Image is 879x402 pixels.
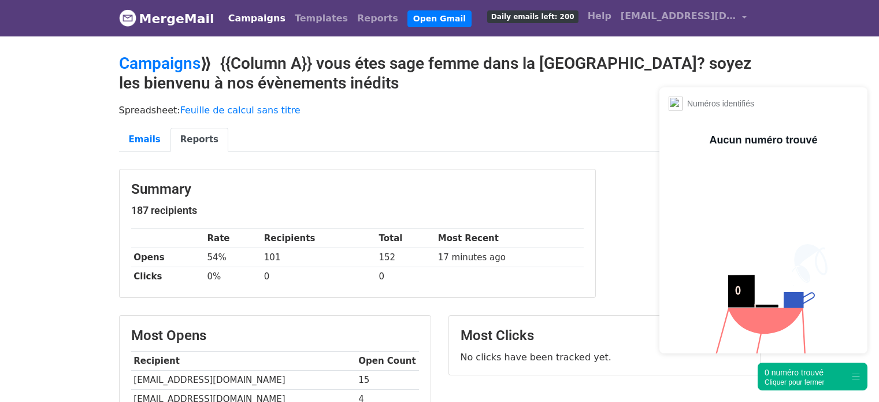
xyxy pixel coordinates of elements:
span: [EMAIL_ADDRESS][DOMAIN_NAME] [621,9,736,23]
td: 0 [376,267,435,286]
td: 15 [356,371,419,390]
th: Open Count [356,352,419,371]
a: Templates [290,7,353,30]
p: Spreadsheet: [119,104,761,116]
h3: Most Clicks [461,327,748,344]
a: MergeMail [119,6,214,31]
th: Recipients [261,229,376,248]
td: 0 [261,267,376,286]
p: No clicks have been tracked yet. [461,351,748,363]
td: 0% [205,267,261,286]
h2: ⟫ {{Column A}} vous étes sage femme dans la [GEOGRAPHIC_DATA]? soyez les bienvenu à nos évènement... [119,54,761,93]
th: Rate [205,229,261,248]
a: Open Gmail [407,10,472,27]
a: Feuille de calcul sans titre [180,105,301,116]
a: Daily emails left: 200 [483,5,583,28]
a: Campaigns [224,7,290,30]
a: Emails [119,128,170,152]
th: Most Recent [435,229,584,248]
th: Clicks [131,267,205,286]
h3: Summary [131,181,584,198]
span: Daily emails left: 200 [487,10,578,23]
a: Campaigns [119,54,201,73]
td: 54% [205,248,261,267]
td: 17 minutes ago [435,248,584,267]
th: Total [376,229,435,248]
a: Reports [170,128,228,152]
td: 152 [376,248,435,267]
a: Help [583,5,616,28]
a: Reports [353,7,403,30]
h5: 187 recipients [131,204,584,217]
img: MergeMail logo [119,9,136,27]
h3: Most Opens [131,327,419,344]
td: [EMAIL_ADDRESS][DOMAIN_NAME] [131,371,356,390]
a: [EMAIL_ADDRESS][DOMAIN_NAME] [616,5,751,32]
th: Opens [131,248,205,267]
td: 101 [261,248,376,267]
th: Recipient [131,352,356,371]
